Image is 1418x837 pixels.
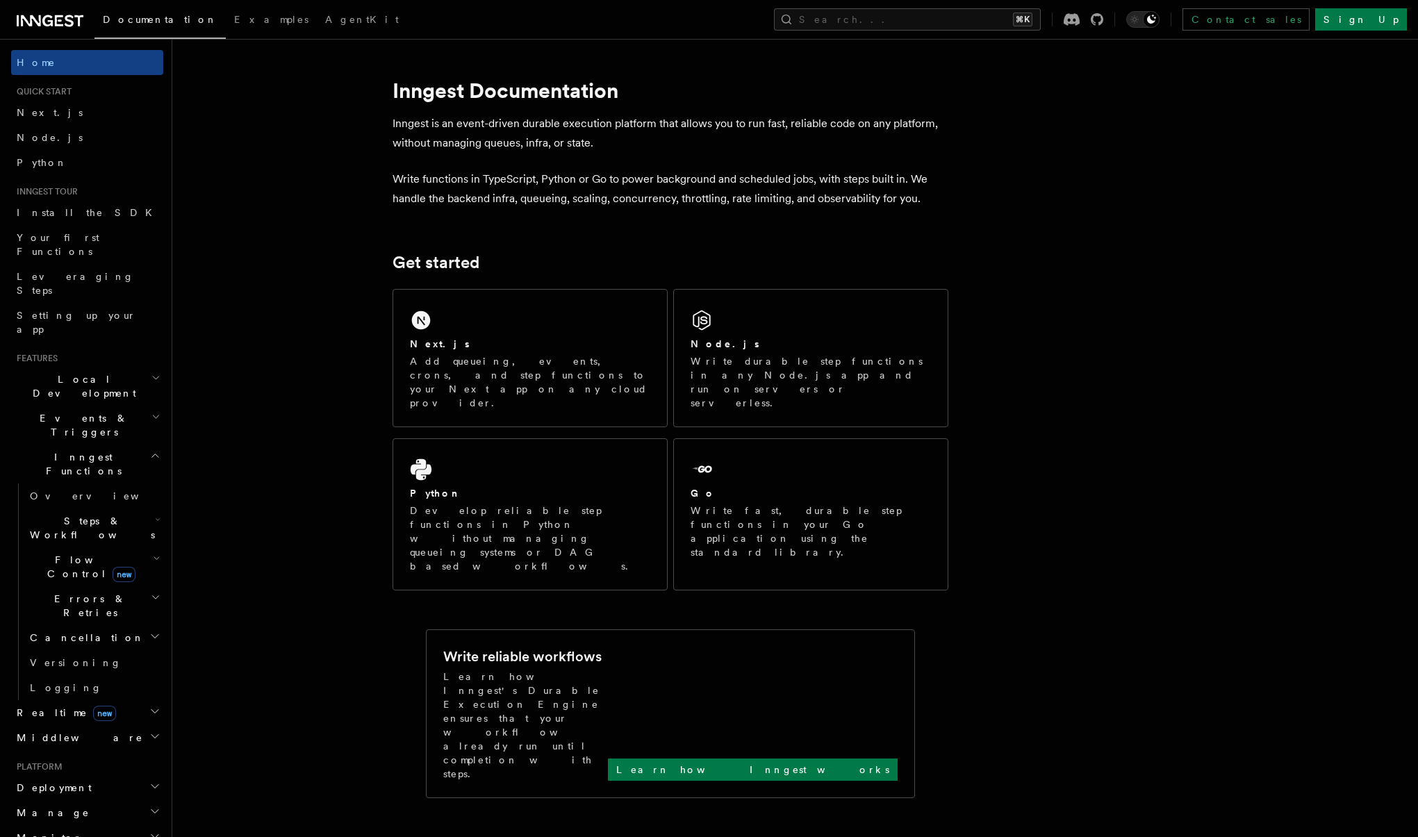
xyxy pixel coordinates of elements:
span: Python [17,157,67,168]
a: Python [11,150,163,175]
a: Versioning [24,650,163,675]
span: Node.js [17,132,83,143]
a: Contact sales [1182,8,1310,31]
kbd: ⌘K [1013,13,1032,26]
span: AgentKit [325,14,399,25]
button: Local Development [11,367,163,406]
button: Flow Controlnew [24,547,163,586]
a: Sign Up [1315,8,1407,31]
span: Leveraging Steps [17,271,134,296]
button: Middleware [11,725,163,750]
span: Next.js [17,107,83,118]
p: Learn how Inngest works [616,763,889,777]
span: Inngest tour [11,186,78,197]
a: GoWrite fast, durable step functions in your Go application using the standard library. [673,438,948,590]
span: Errors & Retries [24,592,151,620]
a: Your first Functions [11,225,163,264]
span: Steps & Workflows [24,514,155,542]
span: Deployment [11,781,92,795]
p: Write fast, durable step functions in your Go application using the standard library. [691,504,931,559]
span: Features [11,353,58,364]
h2: Go [691,486,716,500]
h2: Node.js [691,337,759,351]
span: Quick start [11,86,72,97]
div: Inngest Functions [11,483,163,700]
button: Realtimenew [11,700,163,725]
p: Write functions in TypeScript, Python or Go to power background and scheduled jobs, with steps bu... [393,169,948,208]
button: Inngest Functions [11,445,163,483]
button: Errors & Retries [24,586,163,625]
button: Search...⌘K [774,8,1041,31]
a: Home [11,50,163,75]
span: Examples [234,14,308,25]
a: Next.js [11,100,163,125]
a: Setting up your app [11,303,163,342]
span: Cancellation [24,631,145,645]
a: Learn how Inngest works [608,759,898,781]
span: Overview [30,490,173,502]
span: Logging [30,682,102,693]
span: Flow Control [24,553,153,581]
span: Home [17,56,56,69]
button: Events & Triggers [11,406,163,445]
span: Versioning [30,657,122,668]
button: Steps & Workflows [24,508,163,547]
button: Manage [11,800,163,825]
span: Middleware [11,731,143,745]
span: Setting up your app [17,310,136,335]
h2: Next.js [410,337,470,351]
span: Realtime [11,706,116,720]
p: Develop reliable step functions in Python without managing queueing systems or DAG based workflows. [410,504,650,573]
button: Cancellation [24,625,163,650]
a: Leveraging Steps [11,264,163,303]
span: Documentation [103,14,217,25]
span: new [93,706,116,721]
span: Manage [11,806,90,820]
h1: Inngest Documentation [393,78,948,103]
a: AgentKit [317,4,407,38]
button: Deployment [11,775,163,800]
h2: Write reliable workflows [443,647,602,666]
a: Node.js [11,125,163,150]
p: Add queueing, events, crons, and step functions to your Next app on any cloud provider. [410,354,650,410]
a: Documentation [94,4,226,39]
a: Overview [24,483,163,508]
a: Logging [24,675,163,700]
button: Toggle dark mode [1126,11,1160,28]
span: Local Development [11,372,151,400]
a: PythonDevelop reliable step functions in Python without managing queueing systems or DAG based wo... [393,438,668,590]
p: Write durable step functions in any Node.js app and run on servers or serverless. [691,354,931,410]
p: Inngest is an event-driven durable execution platform that allows you to run fast, reliable code ... [393,114,948,153]
a: Node.jsWrite durable step functions in any Node.js app and run on servers or serverless. [673,289,948,427]
a: Install the SDK [11,200,163,225]
span: Your first Functions [17,232,99,257]
h2: Python [410,486,461,500]
a: Examples [226,4,317,38]
a: Get started [393,253,479,272]
span: Install the SDK [17,207,160,218]
span: Events & Triggers [11,411,151,439]
span: Platform [11,761,63,772]
span: new [113,567,135,582]
a: Next.jsAdd queueing, events, crons, and step functions to your Next app on any cloud provider. [393,289,668,427]
span: Inngest Functions [11,450,150,478]
p: Learn how Inngest's Durable Execution Engine ensures that your workflow already run until complet... [443,670,608,781]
